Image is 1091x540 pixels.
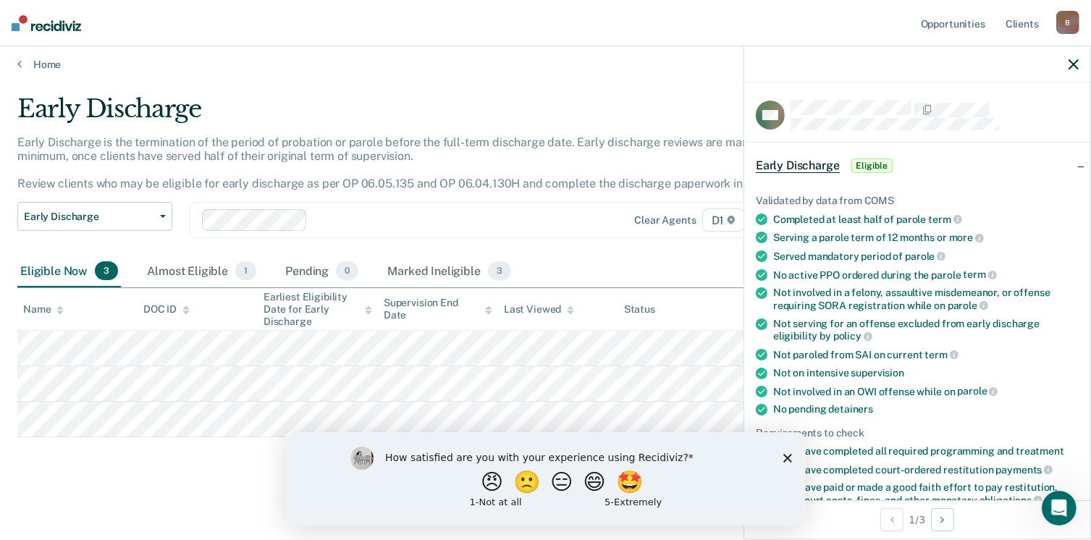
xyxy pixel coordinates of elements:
[773,403,1079,415] div: No pending
[756,195,1079,207] div: Validated by data from COMS
[928,214,961,225] span: term
[905,250,945,262] span: parole
[948,300,988,311] span: parole
[773,481,1079,506] div: Must have paid or made a good faith effort to pay restitution, fees, court costs, fines, and othe...
[773,367,1079,379] div: Not on intensive
[744,500,1090,539] div: 1 / 3
[744,143,1090,189] div: Early DischargeEligible
[773,269,1079,282] div: No active PPO ordered during the parole
[264,291,372,327] div: Earliest Eligibility Date for Early Discharge
[756,159,840,173] span: Early Discharge
[287,432,805,526] iframe: Survey by Kim from Recidiviz
[949,232,984,243] span: more
[282,256,361,287] div: Pending
[384,256,514,287] div: Marked Ineligible
[24,211,154,223] span: Early Discharge
[235,261,256,280] span: 1
[773,463,1079,476] div: Must have completed court-ordered restitution
[851,367,904,379] span: supervision
[12,15,81,31] img: Recidiviz
[773,213,1079,226] div: Completed at least half of parole
[880,508,903,531] button: Previous Opportunity
[851,159,893,173] span: Eligible
[702,208,746,232] span: D1
[773,348,1079,361] div: Not paroled from SAI on current
[1056,11,1079,34] div: B
[17,135,796,191] p: Early Discharge is the termination of the period of probation or parole before the full-term disc...
[828,403,873,415] span: detainers
[624,303,655,316] div: Status
[1016,445,1064,457] span: treatment
[1042,491,1077,526] iframe: Intercom live chat
[925,349,959,360] span: term
[996,464,1053,476] span: payments
[773,318,1079,342] div: Not serving for an offense excluded from early discharge eligibility by
[773,385,1079,398] div: Not involved in an OWI offense while on
[17,94,835,135] div: Early Discharge
[384,297,492,321] div: Supervision End Date
[144,256,259,287] div: Almost Eligible
[634,214,696,227] div: Clear agents
[336,261,358,280] span: 0
[756,427,1079,439] div: Requirements to check
[980,494,1042,506] span: obligations
[931,508,954,531] button: Next Opportunity
[488,261,511,280] span: 3
[963,269,996,280] span: term
[773,287,1079,311] div: Not involved in a felony, assaultive misdemeanor, or offense requiring SORA registration while on
[773,445,1079,457] div: Must have completed all required programming and
[773,231,1079,244] div: Serving a parole term of 12 months or
[143,303,190,316] div: DOC ID
[773,250,1079,263] div: Served mandatory period of
[17,256,121,287] div: Eligible Now
[95,261,118,280] span: 3
[504,303,574,316] div: Last Viewed
[957,385,998,397] span: parole
[23,303,64,316] div: Name
[17,58,1074,71] a: Home
[833,330,872,342] span: policy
